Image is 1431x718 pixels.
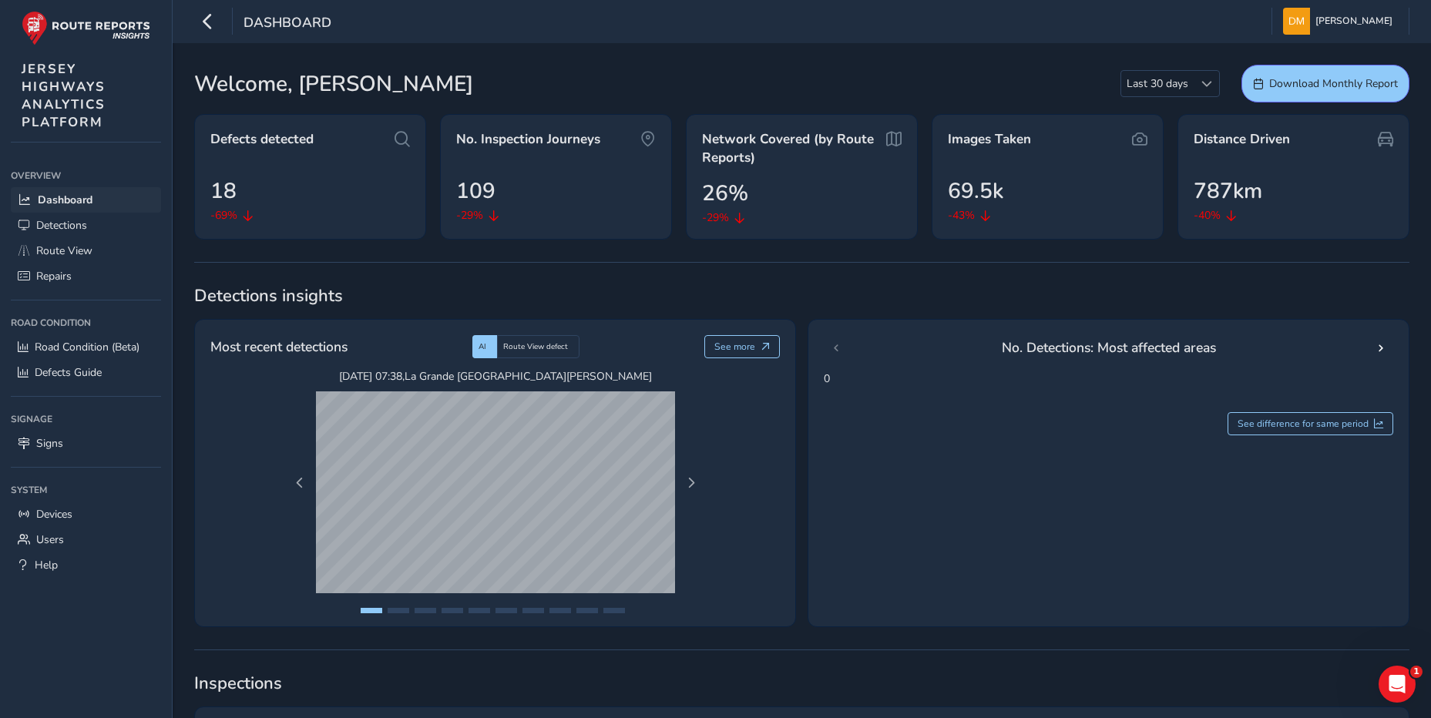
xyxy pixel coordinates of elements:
button: See more [704,335,781,358]
span: Devices [36,507,72,522]
span: Download Monthly Report [1269,76,1398,91]
button: Page 9 [576,608,598,613]
button: Page 8 [549,608,571,613]
span: Most recent detections [210,337,348,357]
span: Road Condition (Beta) [35,340,139,354]
span: Signs [36,436,63,451]
button: Next Page [680,472,702,494]
span: 18 [210,175,237,207]
span: Repairs [36,269,72,284]
span: -40% [1194,207,1221,223]
span: [DATE] 07:38 , La Grande [GEOGRAPHIC_DATA][PERSON_NAME] [316,369,675,384]
button: Page 4 [442,608,463,613]
button: Page 6 [495,608,517,613]
span: Inspections [194,672,1409,695]
span: See more [714,341,755,353]
span: Network Covered (by Route Reports) [702,130,882,166]
span: See difference for same period [1238,418,1369,430]
span: -69% [210,207,237,223]
a: Repairs [11,263,161,289]
button: See difference for same period [1228,412,1394,435]
span: Users [36,532,64,547]
button: Download Monthly Report [1241,65,1409,102]
a: Defects Guide [11,360,161,385]
a: Road Condition (Beta) [11,334,161,360]
a: Dashboard [11,187,161,213]
span: Dashboard [244,13,331,35]
span: 1 [1410,666,1423,678]
span: -43% [948,207,975,223]
span: Detections [36,218,87,233]
button: Page 1 [361,608,382,613]
a: Route View [11,238,161,263]
img: diamond-layout [1283,8,1310,35]
a: Devices [11,502,161,527]
a: Users [11,527,161,552]
span: AI [479,341,486,352]
span: No. Detections: Most affected areas [1002,337,1216,357]
div: Overview [11,164,161,187]
div: Road Condition [11,311,161,334]
div: Route View defect [497,335,579,358]
a: Help [11,552,161,578]
button: Previous Page [289,472,311,494]
img: rr logo [22,11,150,45]
span: Help [35,558,58,572]
div: System [11,478,161,502]
span: Images Taken [948,130,1031,149]
span: -29% [456,207,483,223]
span: -29% [702,210,729,226]
button: Page 5 [469,608,490,613]
span: Detections insights [194,284,1409,307]
span: Defects detected [210,130,314,149]
a: Signs [11,431,161,456]
span: No. Inspection Journeys [456,130,600,149]
span: Dashboard [38,193,92,207]
a: Detections [11,213,161,238]
span: [PERSON_NAME] [1315,8,1392,35]
span: 109 [456,175,495,207]
span: Route View [36,243,92,258]
button: Page 3 [415,608,436,613]
span: Distance Driven [1194,130,1290,149]
button: Page 7 [522,608,544,613]
span: Defects Guide [35,365,102,380]
div: Signage [11,408,161,431]
span: JERSEY HIGHWAYS ANALYTICS PLATFORM [22,60,106,131]
button: Page 2 [388,608,409,613]
iframe: Intercom live chat [1379,666,1416,703]
button: [PERSON_NAME] [1283,8,1398,35]
span: Last 30 days [1121,71,1194,96]
button: Page 10 [603,608,625,613]
span: 69.5k [948,175,1003,207]
span: 787km [1194,175,1262,207]
div: AI [472,335,497,358]
span: 26% [702,177,748,210]
span: Route View defect [503,341,568,352]
span: Welcome, [PERSON_NAME] [194,68,473,100]
div: 0 [808,319,1409,627]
